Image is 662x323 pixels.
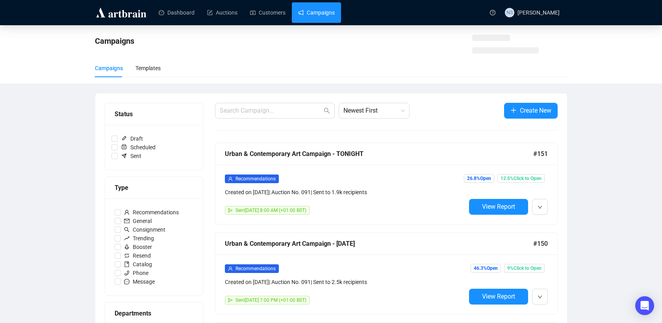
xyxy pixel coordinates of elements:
span: search [124,227,130,232]
span: Draft [118,134,146,143]
span: user [228,176,233,181]
div: Departments [115,308,193,318]
a: Urban & Contemporary Art Campaign - TONIGHT#151userRecommendationsCreated on [DATE]| Auction No. ... [215,143,558,225]
span: [PERSON_NAME] [517,9,560,16]
span: Phone [121,269,152,277]
span: Sent [DATE] 8:00 AM (+01:00 BST) [236,208,306,213]
a: Customers [250,2,286,23]
span: #151 [533,149,548,159]
div: Created on [DATE] | Auction No. 091 | Sent to 2.5k recipients [225,278,466,286]
span: Consignment [121,225,169,234]
input: Search Campaign... [220,106,322,115]
span: mail [124,218,130,224]
span: plus [510,107,517,113]
span: Newest First [343,103,405,118]
span: book [124,262,130,267]
a: Urban & Contemporary Art Campaign - [DATE]#150userRecommendationsCreated on [DATE]| Auction No. 0... [215,232,558,314]
span: Booster [121,243,155,251]
span: retweet [124,253,130,258]
span: rise [124,236,130,241]
button: View Report [469,289,528,304]
span: message [124,279,130,284]
span: General [121,217,155,225]
span: Trending [121,234,157,243]
div: Created on [DATE] | Auction No. 091 | Sent to 1.9k recipients [225,188,466,197]
span: down [538,205,542,210]
span: phone [124,270,130,276]
span: Scheduled [118,143,159,152]
span: NS [506,9,513,17]
span: Resend [121,251,154,260]
span: Sent [118,152,145,160]
span: 12.5% Click to Open [497,174,545,183]
button: View Report [469,199,528,215]
img: logo [95,6,148,19]
span: search [324,108,330,114]
div: Status [115,109,193,119]
a: Campaigns [298,2,335,23]
span: send [228,208,233,213]
div: Urban & Contemporary Art Campaign - TONIGHT [225,149,533,159]
div: Type [115,183,193,193]
span: Sent [DATE] 7:00 PM (+01:00 BST) [236,297,306,303]
span: 26.8% Open [464,174,494,183]
span: Message [121,277,158,286]
span: Campaigns [95,36,134,46]
span: 46.3% Open [471,264,501,273]
span: 9% Click to Open [504,264,545,273]
span: Recommendations [121,208,182,217]
div: Urban & Contemporary Art Campaign - [DATE] [225,239,533,249]
div: Campaigns [95,64,123,72]
span: rocket [124,244,130,250]
span: View Report [482,293,515,300]
button: Create New [504,103,558,119]
span: Create New [520,106,551,115]
div: Open Intercom Messenger [635,296,654,315]
span: Catalog [121,260,155,269]
span: user [124,210,130,215]
div: Templates [135,64,161,72]
span: send [228,298,233,303]
a: Auctions [207,2,237,23]
span: #150 [533,239,548,249]
span: View Report [482,203,515,210]
a: Dashboard [159,2,195,23]
span: question-circle [490,10,495,15]
span: user [228,266,233,271]
span: Recommendations [236,176,276,182]
span: down [538,295,542,299]
span: Recommendations [236,266,276,271]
